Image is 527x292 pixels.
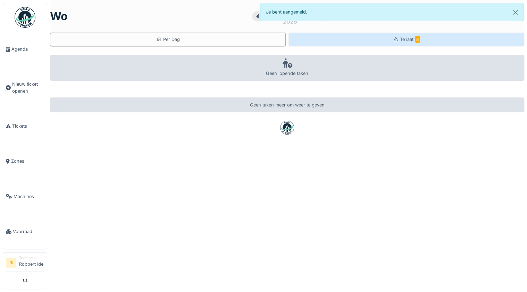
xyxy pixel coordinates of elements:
div: Geen taken meer om weer te geven [50,97,524,112]
span: Zones [11,158,44,164]
a: Nieuw ticket openen [3,67,47,109]
div: Je bent aangemeld. [260,3,524,21]
span: Tickets [12,123,44,129]
a: Voorraad [3,214,47,249]
div: Geen lopende taken [50,55,524,81]
a: Machines [3,179,47,214]
span: Nieuw ticket openen [12,81,44,94]
a: Agenda [3,32,47,67]
button: Close [508,3,523,22]
span: Agenda [11,46,44,52]
div: Technicus [19,255,44,260]
a: RI TechnicusRobbert Ide [6,255,44,272]
li: Robbert Ide [19,255,44,270]
span: Voorraad [13,228,44,235]
img: Badge_color-CXgf-gQk.svg [15,7,35,28]
div: Per Dag [156,36,180,43]
span: 8 [415,36,420,43]
div: 2025 [283,17,297,26]
li: RI [6,258,16,268]
span: Machines [14,193,44,200]
a: Zones [3,144,47,179]
img: badge-BVDL4wpA.svg [280,121,294,135]
h1: wo [50,10,68,23]
span: Te laat [400,37,420,42]
a: Tickets [3,109,47,144]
